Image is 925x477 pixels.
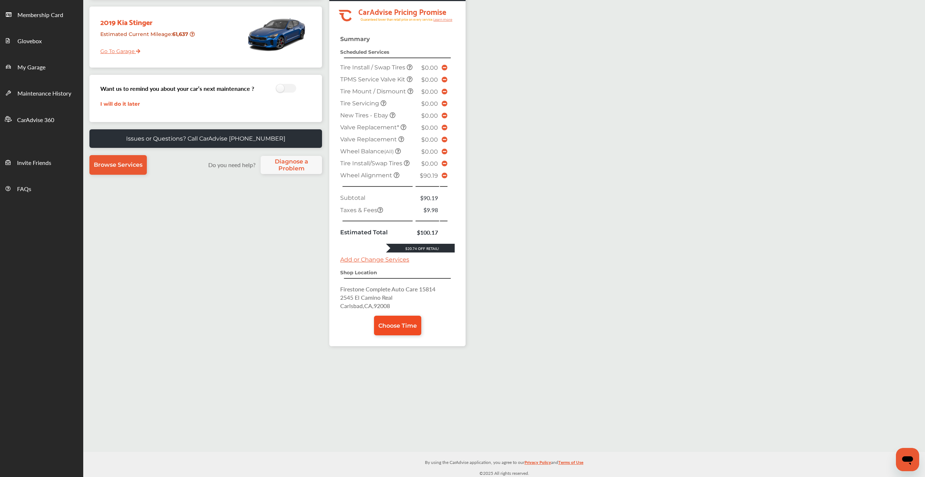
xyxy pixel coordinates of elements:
span: Glovebox [17,37,42,46]
a: Membership Card [0,1,83,27]
tspan: Learn more [433,17,453,21]
span: Carlsbad , CA , 92008 [340,302,390,310]
img: mobile_12774_st0640_046.jpg [246,10,307,57]
p: Issues or Questions? Call CarAdvise [PHONE_NUMBER] [126,135,285,142]
span: TPMS Service Valve Kit [340,76,407,83]
h3: Want us to remind you about your car’s next maintenance ? [100,84,254,93]
span: FAQs [17,185,31,194]
span: Diagnose a Problem [264,158,318,172]
span: Membership Card [17,11,63,20]
span: $0.00 [421,160,438,167]
div: 2019 Kia Stinger [95,10,201,28]
td: $100.17 [415,226,440,238]
span: Tire Mount / Dismount [340,88,407,95]
span: $0.00 [421,136,438,143]
div: $20.74 Off Retail! [386,246,455,251]
a: Browse Services [89,155,147,175]
td: $90.19 [415,192,440,204]
tspan: CarAdvise Pricing Promise [358,5,446,18]
span: Browse Services [94,161,142,168]
strong: Scheduled Services [340,49,389,55]
div: Estimated Current Mileage : [95,28,201,47]
iframe: Button to launch messaging window [896,448,919,471]
span: $90.19 [420,172,438,179]
span: $0.00 [421,112,438,119]
span: Taxes & Fees [340,207,383,214]
a: Terms of Use [558,458,583,469]
strong: Shop Location [340,270,377,275]
span: $0.00 [421,100,438,107]
span: Firestone Complete Auto Care 15814 [340,285,435,293]
strong: Summary [340,36,370,43]
a: Add or Change Services [340,256,409,263]
td: Subtotal [338,192,415,204]
span: $0.00 [421,124,438,131]
a: Choose Time [374,316,421,335]
span: $0.00 [421,76,438,83]
span: Wheel Balance [340,148,395,155]
span: Wheel Alignment [340,172,394,179]
span: CarAdvise 360 [17,116,54,125]
td: $9.98 [415,204,440,216]
span: New Tires - Ebay [340,112,390,119]
tspan: Guaranteed lower than retail price on every service. [361,17,433,22]
span: $0.00 [421,64,438,71]
small: (All) [384,149,394,154]
p: By using the CarAdvise application, you agree to our and [83,458,925,466]
a: Privacy Policy [524,458,551,469]
a: My Garage [0,53,83,80]
a: I will do it later [100,101,140,107]
span: $0.00 [421,148,438,155]
span: Tire Servicing [340,100,381,107]
a: Maintenance History [0,80,83,106]
span: Tire Install/Swap Tires [340,160,404,167]
strong: 61,637 [172,31,190,37]
label: Do you need help? [205,161,259,169]
span: My Garage [17,63,45,72]
span: Tire Install / Swap Tires [340,64,407,71]
span: Choose Time [378,322,417,329]
span: 2545 El Camino Real [340,293,393,302]
span: Invite Friends [17,158,51,168]
a: Glovebox [0,27,83,53]
a: Go To Garage [95,43,140,56]
span: Maintenance History [17,89,71,98]
span: Valve Replacement* [340,124,401,131]
span: $0.00 [421,88,438,95]
a: Diagnose a Problem [261,156,322,174]
a: Issues or Questions? Call CarAdvise [PHONE_NUMBER] [89,129,322,148]
td: Estimated Total [338,226,415,238]
span: Valve Replacement [340,136,398,143]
